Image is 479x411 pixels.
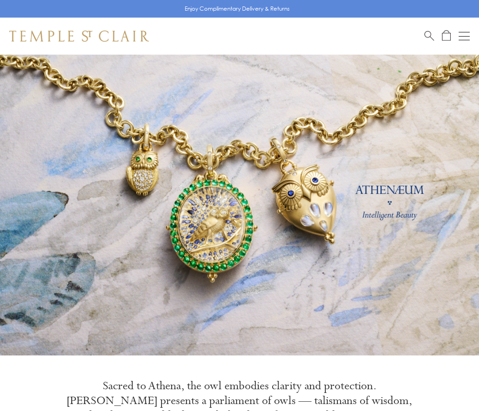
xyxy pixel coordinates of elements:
a: Search [424,30,434,42]
img: Temple St. Clair [9,31,149,42]
button: Open navigation [459,31,470,42]
p: Enjoy Complimentary Delivery & Returns [185,4,290,13]
a: Open Shopping Bag [442,30,451,42]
